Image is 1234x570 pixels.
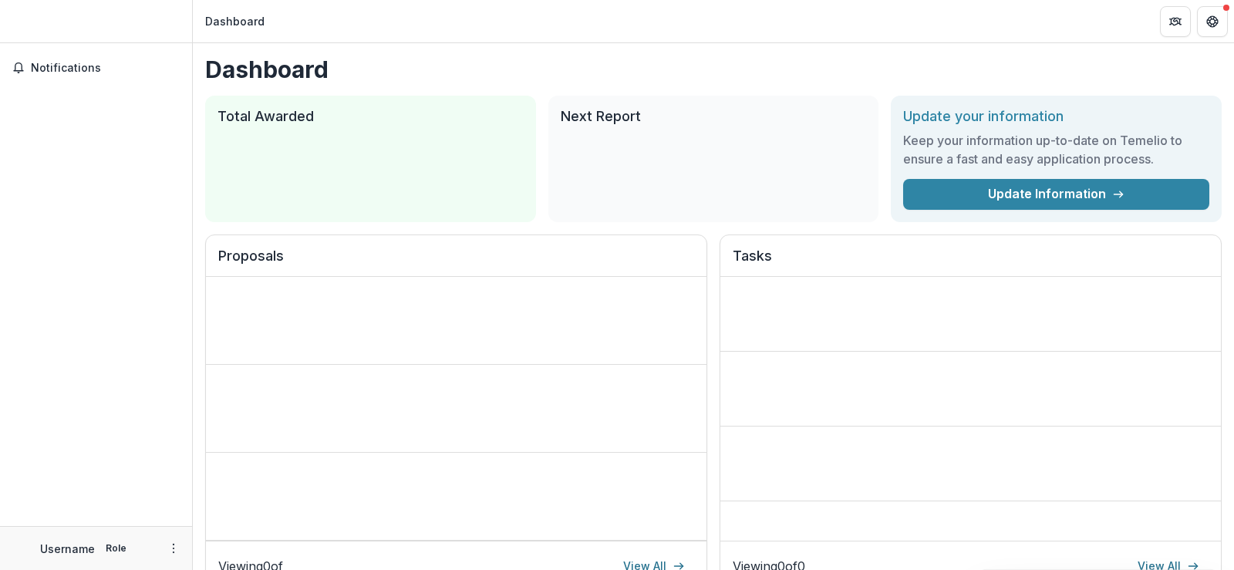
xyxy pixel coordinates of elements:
p: Role [101,541,131,555]
button: Notifications [6,56,186,80]
h1: Dashboard [205,56,1222,83]
nav: breadcrumb [199,10,271,32]
a: Update Information [903,179,1209,210]
div: Dashboard [205,13,265,29]
button: More [164,539,183,558]
h2: Proposals [218,248,694,277]
h2: Next Report [561,108,867,125]
button: Partners [1160,6,1191,37]
button: Get Help [1197,6,1228,37]
p: Username [40,541,95,557]
h2: Update your information [903,108,1209,125]
span: Notifications [31,62,180,75]
h3: Keep your information up-to-date on Temelio to ensure a fast and easy application process. [903,131,1209,168]
h2: Tasks [733,248,1209,277]
h2: Total Awarded [217,108,524,125]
